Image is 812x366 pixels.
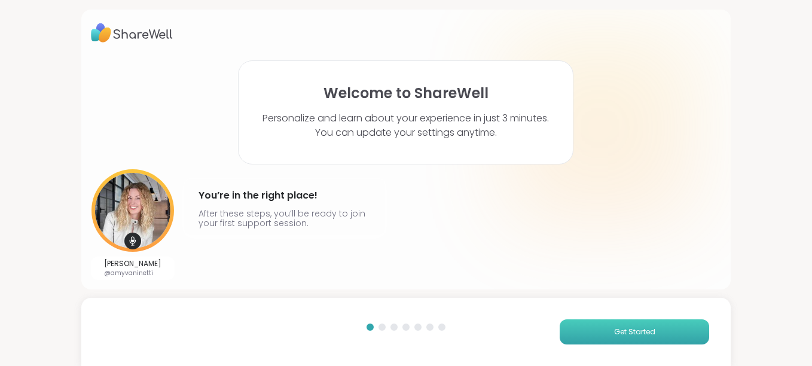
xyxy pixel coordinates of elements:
button: Get Started [560,319,709,344]
p: @amyvaninetti [104,269,161,277]
img: ShareWell Logo [91,19,173,47]
p: After these steps, you’ll be ready to join your first support session. [199,209,371,228]
span: Get Started [614,327,655,337]
img: mic icon [124,233,141,249]
p: Personalize and learn about your experience in just 3 minutes. You can update your settings anytime. [262,111,549,140]
img: User image [91,169,174,252]
p: [PERSON_NAME] [104,259,161,269]
h4: You’re in the right place! [199,186,371,205]
h1: Welcome to ShareWell [323,85,489,102]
